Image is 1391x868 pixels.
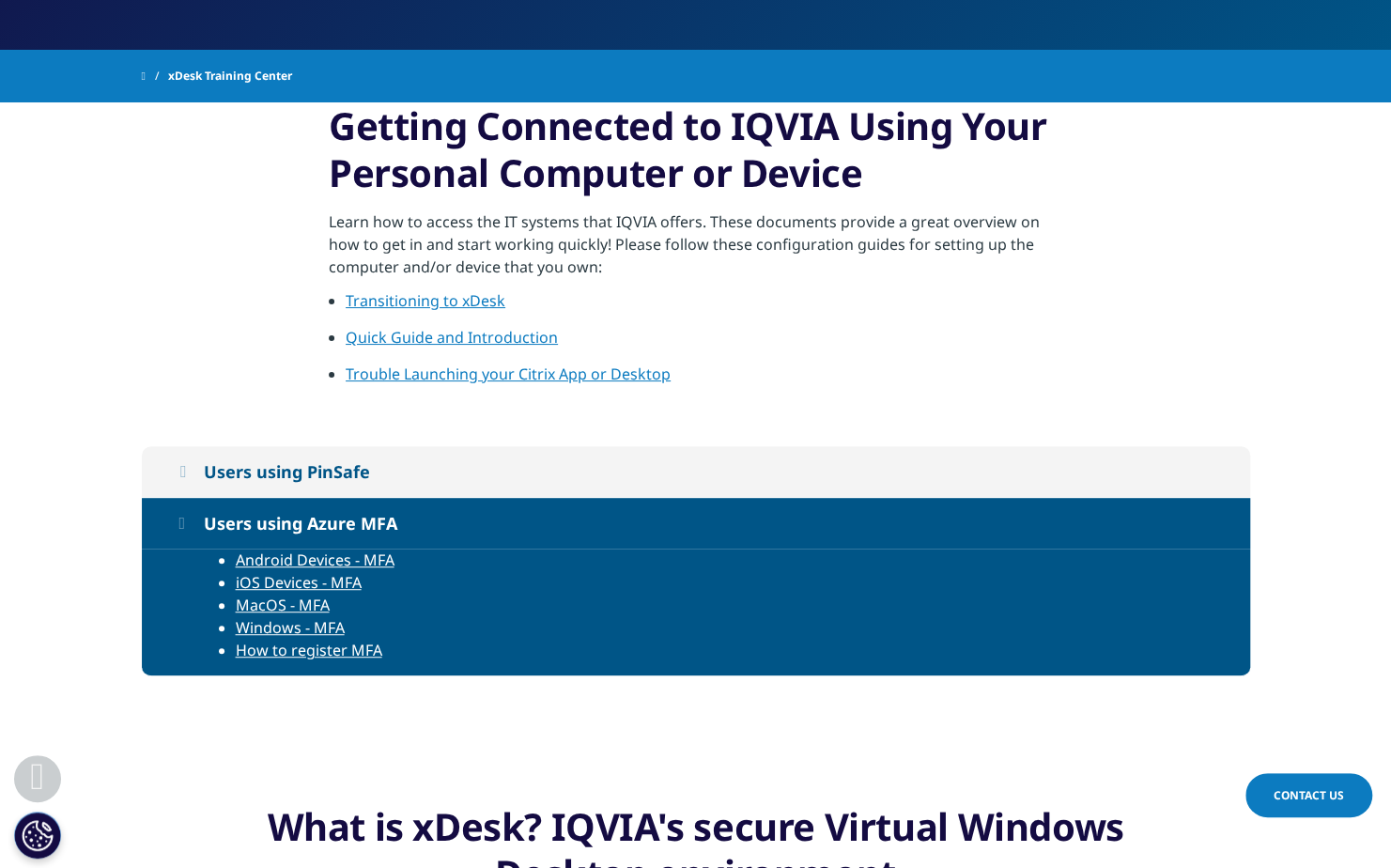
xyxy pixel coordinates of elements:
a: Windows - MFA [236,617,345,638]
a: MacOS - MFA [236,595,330,615]
a: Trouble Launching your Citrix App or Desktop [346,364,671,384]
a: iOS Devices - MFA [236,572,362,593]
button: Users using Azure MFA [142,498,1250,549]
span: Contact Us [1274,787,1344,803]
a: Android Devices - MFA [236,550,394,570]
a: How to register MFA [236,640,382,660]
p: Learn how to access the IT systems that IQVIA offers. These documents provide a great overview on... [329,210,1062,289]
button: Users using PinSafe [142,446,1250,497]
a: Quick Guide and Introduction [346,327,558,348]
div: Users using Azure MFA [204,512,397,535]
span: xDesk Training Center [168,59,292,93]
a: Transitioning to xDesk [346,290,505,311]
h3: Getting Connected to IQVIA Using Your Personal Computer or Device [329,102,1062,210]
button: Cookie Settings [14,812,61,859]
a: Contact Us [1245,773,1372,817]
div: Users using PinSafe [204,460,370,483]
